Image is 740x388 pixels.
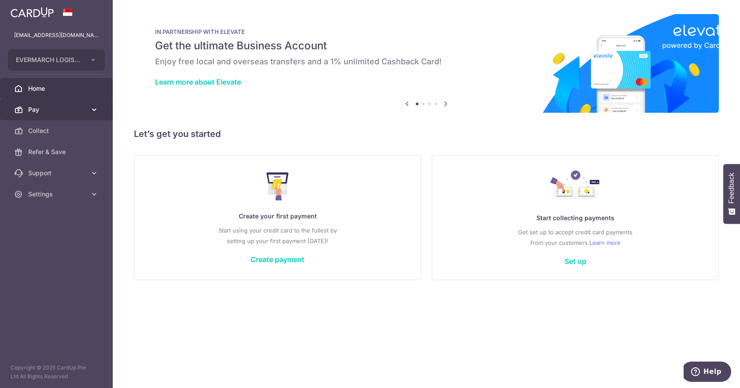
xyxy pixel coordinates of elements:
[152,225,403,246] p: Start using your credit card to the fullest by setting up your first payment [DATE]!
[28,148,86,156] span: Refer & Save
[134,14,719,113] img: Renovation banner
[28,169,86,177] span: Support
[14,31,99,40] p: [EMAIL_ADDRESS][DOMAIN_NAME]
[565,257,586,266] a: Set up
[589,237,621,248] a: Learn more
[155,28,698,35] p: IN PARTNERSHIP WITH ELEVATE
[28,126,86,135] span: Collect
[266,172,289,200] img: Make Payment
[28,105,86,114] span: Pay
[8,49,105,70] button: EVERMARCH LOGISTICS (S) PTE LTD
[450,227,701,248] p: Get set up to accept credit card payments from your customers.
[134,127,719,141] h5: Let’s get you started
[450,213,701,223] p: Start collecting payments
[155,39,698,53] h5: Get the ultimate Business Account
[28,84,86,93] span: Home
[684,362,731,384] iframe: Opens a widget where you can find more information
[728,173,736,203] span: Feedback
[11,7,54,18] img: CardUp
[723,164,740,224] button: Feedback - Show survey
[152,211,403,222] p: Create your first payment
[155,78,241,86] a: Learn more about Elevate
[251,255,304,264] a: Create payment
[550,170,600,202] img: Collect Payment
[155,56,698,67] h6: Enjoy free local and overseas transfers and a 1% unlimited Cashback Card!
[28,190,86,199] span: Settings
[16,55,81,64] span: EVERMARCH LOGISTICS (S) PTE LTD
